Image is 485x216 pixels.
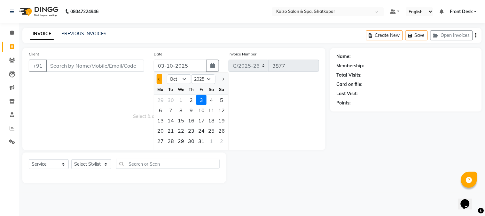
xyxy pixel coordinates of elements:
div: 31 [196,136,207,146]
button: Create New [366,30,403,40]
div: Tuesday, October 14, 2025 [166,115,176,126]
div: 4 [207,95,217,105]
label: Invoice Number [229,51,256,57]
div: 9 [217,146,227,156]
div: 16 [186,115,196,126]
div: Card on file: [337,81,363,88]
b: 08047224946 [70,3,98,21]
div: 8 [207,146,217,156]
div: 11 [207,105,217,115]
div: 18 [207,115,217,126]
div: 29 [155,95,166,105]
div: 29 [176,136,186,146]
div: 12 [217,105,227,115]
div: Monday, October 27, 2025 [155,136,166,146]
div: Sunday, October 26, 2025 [217,126,227,136]
div: Friday, November 7, 2025 [196,146,207,156]
div: 2 [186,95,196,105]
a: PREVIOUS INVOICES [61,31,106,37]
div: We [176,84,186,95]
div: 1 [176,95,186,105]
input: Search or Scan [116,159,220,169]
div: Sunday, November 9, 2025 [217,146,227,156]
div: Saturday, October 25, 2025 [207,126,217,136]
div: 27 [155,136,166,146]
div: Saturday, October 18, 2025 [207,115,217,126]
div: Name: [337,53,351,60]
div: Monday, October 6, 2025 [155,105,166,115]
div: Tuesday, November 4, 2025 [166,146,176,156]
div: 5 [176,146,186,156]
div: Mo [155,84,166,95]
div: Friday, October 10, 2025 [196,105,207,115]
div: Friday, October 3, 2025 [196,95,207,105]
div: 19 [217,115,227,126]
div: Monday, September 29, 2025 [155,95,166,105]
div: 25 [207,126,217,136]
div: Saturday, October 11, 2025 [207,105,217,115]
button: Previous month [157,74,162,84]
div: 2 [217,136,227,146]
div: Tuesday, September 30, 2025 [166,95,176,105]
div: Friday, October 17, 2025 [196,115,207,126]
div: Thursday, October 23, 2025 [186,126,196,136]
div: 30 [186,136,196,146]
div: 8 [176,105,186,115]
button: Open Invoices [430,30,473,40]
div: 7 [196,146,207,156]
div: Wednesday, October 8, 2025 [176,105,186,115]
iframe: chat widget [458,190,479,210]
div: 20 [155,126,166,136]
div: 5 [217,95,227,105]
div: Tuesday, October 7, 2025 [166,105,176,115]
label: Date [154,51,162,57]
select: Select year [191,74,215,84]
div: Monday, October 13, 2025 [155,115,166,126]
button: +91 [29,60,47,72]
select: Select month [167,74,191,84]
div: Membership: [337,62,364,69]
div: Sunday, October 12, 2025 [217,105,227,115]
div: Wednesday, November 5, 2025 [176,146,186,156]
input: Search by Name/Mobile/Email/Code [46,60,144,72]
div: Wednesday, October 15, 2025 [176,115,186,126]
div: 23 [186,126,196,136]
div: 28 [166,136,176,146]
div: 3 [196,95,207,105]
div: Saturday, November 1, 2025 [207,136,217,146]
div: Thursday, October 16, 2025 [186,115,196,126]
div: 30 [166,95,176,105]
button: Next month [220,74,226,84]
div: Thursday, October 9, 2025 [186,105,196,115]
div: Thursday, October 2, 2025 [186,95,196,105]
div: 15 [176,115,186,126]
div: Sunday, November 2, 2025 [217,136,227,146]
div: Th [186,84,196,95]
label: Client [29,51,39,57]
a: INVOICE [30,28,54,40]
div: Wednesday, October 22, 2025 [176,126,186,136]
div: Sa [207,84,217,95]
div: Sunday, October 5, 2025 [217,95,227,105]
div: Tu [166,84,176,95]
div: Wednesday, October 1, 2025 [176,95,186,105]
span: Select & add items from the list below [29,79,319,144]
div: Last Visit: [337,90,358,97]
div: Tuesday, October 21, 2025 [166,126,176,136]
div: Tuesday, October 28, 2025 [166,136,176,146]
div: Points: [337,100,351,106]
div: Thursday, October 30, 2025 [186,136,196,146]
div: 17 [196,115,207,126]
div: 21 [166,126,176,136]
div: 6 [186,146,196,156]
div: 22 [176,126,186,136]
div: Thursday, November 6, 2025 [186,146,196,156]
div: Saturday, October 4, 2025 [207,95,217,105]
div: Wednesday, October 29, 2025 [176,136,186,146]
div: 13 [155,115,166,126]
button: Save [405,30,428,40]
img: logo [16,3,60,21]
div: 9 [186,105,196,115]
div: Fr [196,84,207,95]
div: 7 [166,105,176,115]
